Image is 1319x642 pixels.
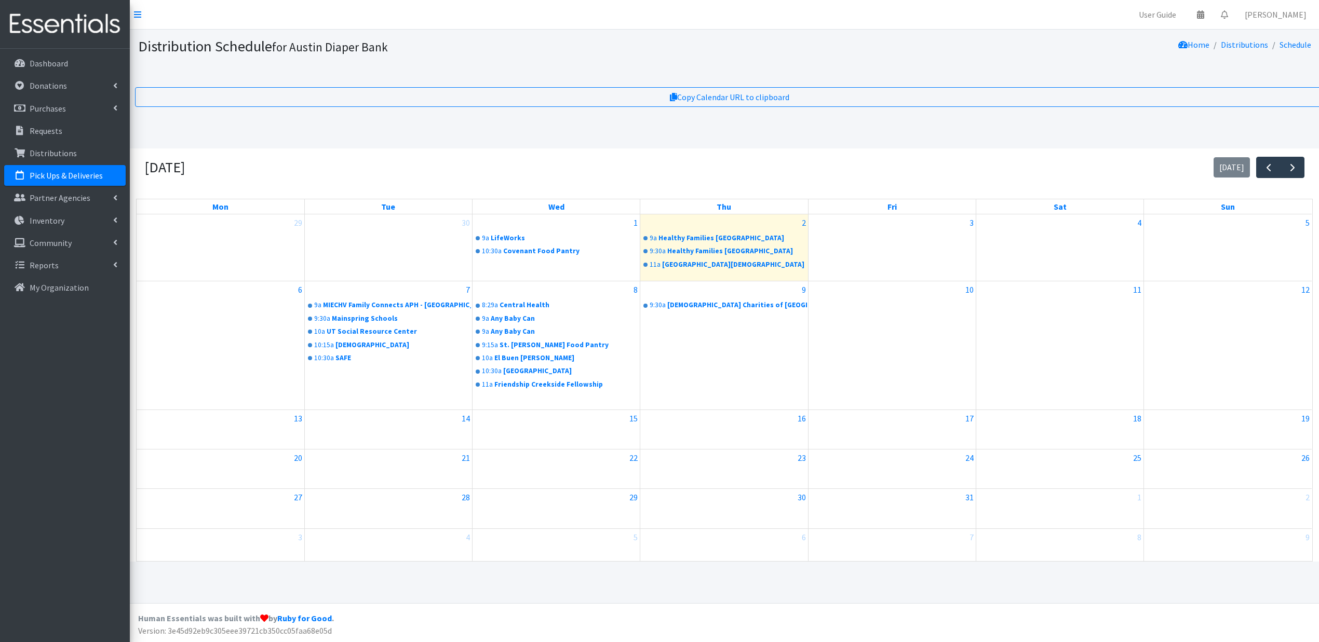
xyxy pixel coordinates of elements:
[306,299,471,311] a: 9aMIECHV Family Connects APH - [GEOGRAPHIC_DATA]
[503,366,639,376] div: [GEOGRAPHIC_DATA]
[1144,214,1312,281] td: October 5, 2025
[650,233,657,243] div: 9a
[473,489,640,528] td: October 29, 2025
[137,409,304,449] td: October 13, 2025
[976,281,1143,409] td: October 11, 2025
[474,299,639,311] a: 8:29aCentral Health
[138,613,334,623] strong: Human Essentials was built with by .
[640,449,808,488] td: October 23, 2025
[631,214,640,231] a: October 1, 2025
[30,80,67,91] p: Donations
[627,449,640,466] a: October 22, 2025
[967,529,976,545] a: November 7, 2025
[304,489,472,528] td: October 28, 2025
[464,281,472,298] a: October 7, 2025
[474,365,639,377] a: 10:30a[GEOGRAPHIC_DATA]
[494,379,639,390] div: Friendship Creekside Fellowship
[976,409,1143,449] td: October 18, 2025
[1303,489,1312,506] a: November 2, 2025
[1280,157,1304,178] button: Next month
[138,37,819,56] h1: Distribution Schedule
[4,210,126,231] a: Inventory
[277,613,332,623] a: Ruby for Good
[4,143,126,163] a: Distributions
[976,449,1143,488] td: October 25, 2025
[491,326,639,337] div: Any Baby Can
[963,449,976,466] a: October 24, 2025
[1219,199,1237,214] a: Sunday
[796,449,808,466] a: October 23, 2025
[800,529,808,545] a: November 6, 2025
[1052,199,1069,214] a: Saturday
[292,449,304,466] a: October 20, 2025
[641,258,806,271] a: 11a[GEOGRAPHIC_DATA][DEMOGRAPHIC_DATA]
[500,340,639,350] div: St. [PERSON_NAME] Food Pantry
[137,281,304,409] td: October 6, 2025
[474,378,639,391] a: 11aFriendship Creekside Fellowship
[1144,528,1312,568] td: November 9, 2025
[30,103,66,114] p: Purchases
[1178,39,1209,50] a: Home
[30,58,68,69] p: Dashboard
[30,238,72,248] p: Community
[4,187,126,208] a: Partner Agencies
[306,352,471,364] a: 10:30aSAFE
[306,339,471,351] a: 10:15a[DEMOGRAPHIC_DATA]
[1299,281,1312,298] a: October 12, 2025
[314,313,330,324] div: 9:30a
[1135,529,1143,545] a: November 8, 2025
[650,300,666,310] div: 9:30a
[641,245,806,257] a: 9:30aHealthy Families [GEOGRAPHIC_DATA]
[4,120,126,141] a: Requests
[1144,281,1312,409] td: October 12, 2025
[482,313,489,324] div: 9a
[30,148,77,158] p: Distributions
[4,277,126,298] a: My Organization
[482,340,498,350] div: 9:15a
[137,528,304,568] td: November 3, 2025
[627,410,640,427] a: October 15, 2025
[1214,157,1250,177] button: [DATE]
[631,529,640,545] a: November 5, 2025
[292,214,304,231] a: September 29, 2025
[327,326,471,337] div: UT Social Resource Center
[482,326,489,337] div: 9a
[796,410,808,427] a: October 16, 2025
[4,98,126,119] a: Purchases
[474,339,639,351] a: 9:15aSt. [PERSON_NAME] Food Pantry
[474,245,639,257] a: 10:30aCovenant Food Pantry
[650,246,666,256] div: 9:30a
[963,410,976,427] a: October 17, 2025
[641,299,806,311] a: 9:30a[DEMOGRAPHIC_DATA] Charities of [GEOGRAPHIC_DATA][US_STATE]
[640,409,808,449] td: October 16, 2025
[1221,39,1268,50] a: Distributions
[314,326,325,337] div: 10a
[640,214,808,281] td: October 2, 2025
[30,170,103,181] p: Pick Ups & Deliveries
[30,260,59,270] p: Reports
[800,214,808,231] a: October 2, 2025
[30,193,90,203] p: Partner Agencies
[1299,449,1312,466] a: October 26, 2025
[1131,410,1143,427] a: October 18, 2025
[491,313,639,324] div: Any Baby Can
[627,489,640,506] a: October 29, 2025
[296,281,304,298] a: October 6, 2025
[137,489,304,528] td: October 27, 2025
[808,281,976,409] td: October 10, 2025
[1256,157,1281,178] button: Previous month
[4,255,126,276] a: Reports
[474,312,639,325] a: 9aAny Baby Can
[640,489,808,528] td: October 30, 2025
[332,313,471,324] div: Mainspring Schools
[460,410,472,427] a: October 14, 2025
[138,625,332,636] span: Version: 3e45d92eb9c305eee39721cb350cc05faa68e05d
[808,489,976,528] td: October 31, 2025
[715,199,733,214] a: Thursday
[482,379,493,390] div: 11a
[304,214,472,281] td: September 30, 2025
[667,246,806,256] div: Healthy Families [GEOGRAPHIC_DATA]
[976,214,1143,281] td: October 4, 2025
[885,199,899,214] a: Friday
[1131,449,1143,466] a: October 25, 2025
